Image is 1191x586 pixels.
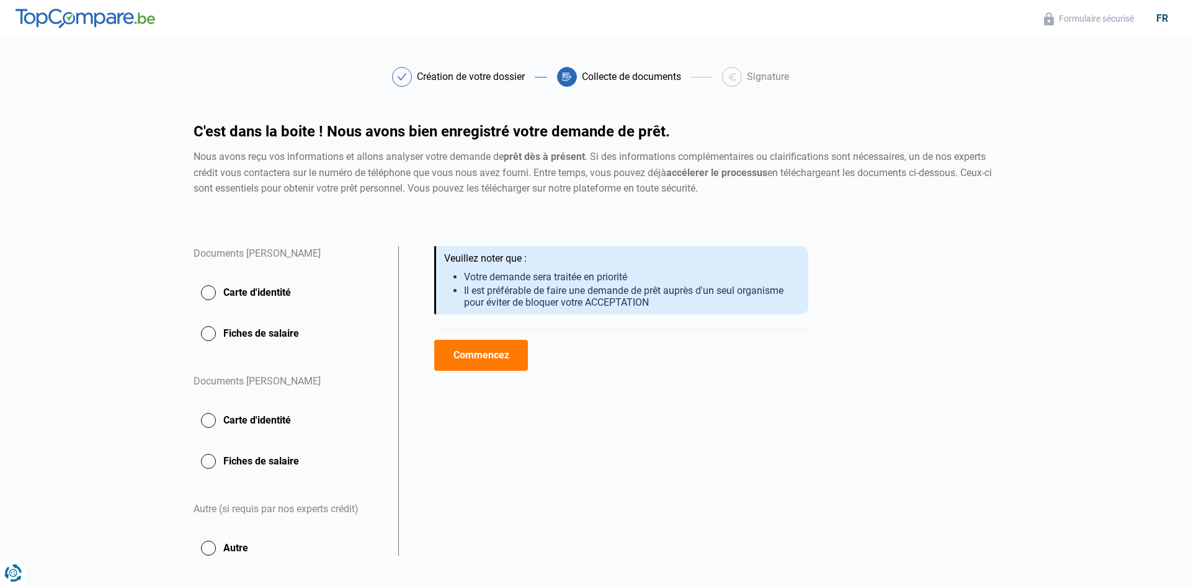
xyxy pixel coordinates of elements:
[1149,12,1175,24] div: fr
[194,318,383,349] button: Fiches de salaire
[194,533,383,564] button: Autre
[417,72,525,82] div: Création de votre dossier
[444,252,798,265] div: Veuillez noter que :
[464,285,798,308] li: Il est préférable de faire une demande de prêt auprès d'un seul organisme pour éviter de bloquer ...
[666,167,767,179] strong: accélerer le processus
[582,72,681,82] div: Collecte de documents
[194,359,383,405] div: Documents [PERSON_NAME]
[194,246,383,277] div: Documents [PERSON_NAME]
[434,340,528,371] button: Commencez
[1040,12,1138,26] button: Formulaire sécurisé
[747,72,789,82] div: Signature
[504,151,585,162] strong: prêt dès à présent
[464,271,798,283] li: Votre demande sera traitée en priorité
[194,446,383,477] button: Fiches de salaire
[194,487,383,533] div: Autre (si requis par nos experts crédit)
[194,149,997,197] div: Nous avons reçu vos informations et allons analyser votre demande de . Si des informations complé...
[194,124,997,139] h1: C'est dans la boite ! Nous avons bien enregistré votre demande de prêt.
[16,9,155,29] img: TopCompare.be
[194,405,383,436] button: Carte d'identité
[194,277,383,308] button: Carte d'identité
